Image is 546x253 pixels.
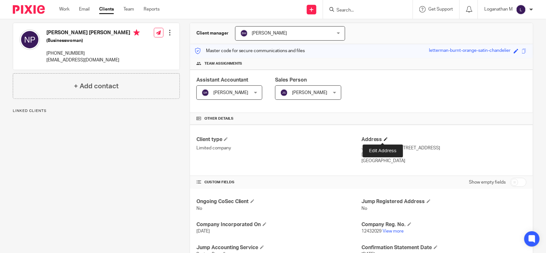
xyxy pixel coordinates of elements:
[196,136,361,143] h4: Client type
[469,179,506,186] label: Show empty fields
[46,50,140,57] p: [PHONE_NUMBER]
[20,29,40,50] img: svg%3E
[252,31,287,36] span: [PERSON_NAME]
[196,198,361,205] h4: Ongoing CoSec Client
[13,5,45,14] img: Pixie
[275,77,307,83] span: Sales Person
[196,145,361,151] p: Limited company
[74,81,119,91] h4: + Add contact
[196,229,210,233] span: [DATE]
[428,7,453,12] span: Get Support
[361,244,526,251] h4: Confirmation Statement Date
[202,89,209,97] img: svg%3E
[13,108,180,114] p: Linked clients
[292,91,327,95] span: [PERSON_NAME]
[133,29,140,36] i: Primary
[516,4,526,15] img: svg%3E
[46,29,140,37] h4: [PERSON_NAME] [PERSON_NAME]
[79,6,90,12] a: Email
[361,136,526,143] h4: Address
[204,116,233,121] span: Other details
[361,221,526,228] h4: Company Reg. No.
[46,57,140,63] p: [EMAIL_ADDRESS][DOMAIN_NAME]
[361,229,382,233] span: 12432029
[46,37,140,44] h5: (Businesswoman)
[484,6,513,12] p: Loganathan M
[336,8,393,13] input: Search
[123,6,134,12] a: Team
[361,198,526,205] h4: Jump Registered Address
[361,145,526,151] p: Jump Accounting, [STREET_ADDRESS]
[361,151,526,158] p: [STREET_ADDRESS]
[59,6,69,12] a: Work
[213,91,249,95] span: [PERSON_NAME]
[144,6,160,12] a: Reports
[196,244,361,251] h4: Jump Accounting Service
[195,48,305,54] p: Master code for secure communications and files
[196,30,229,36] h3: Client manager
[204,61,242,66] span: Team assignments
[429,47,510,55] div: letterman-burnt-orange-satin-chandelier
[196,77,249,83] span: Assistant Accountant
[361,206,367,211] span: No
[196,180,361,185] h4: CUSTOM FIELDS
[196,221,361,228] h4: Company Incorporated On
[280,89,288,97] img: svg%3E
[383,229,404,233] a: View more
[99,6,114,12] a: Clients
[361,158,526,164] p: [GEOGRAPHIC_DATA]
[240,29,248,37] img: svg%3E
[196,206,202,211] span: No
